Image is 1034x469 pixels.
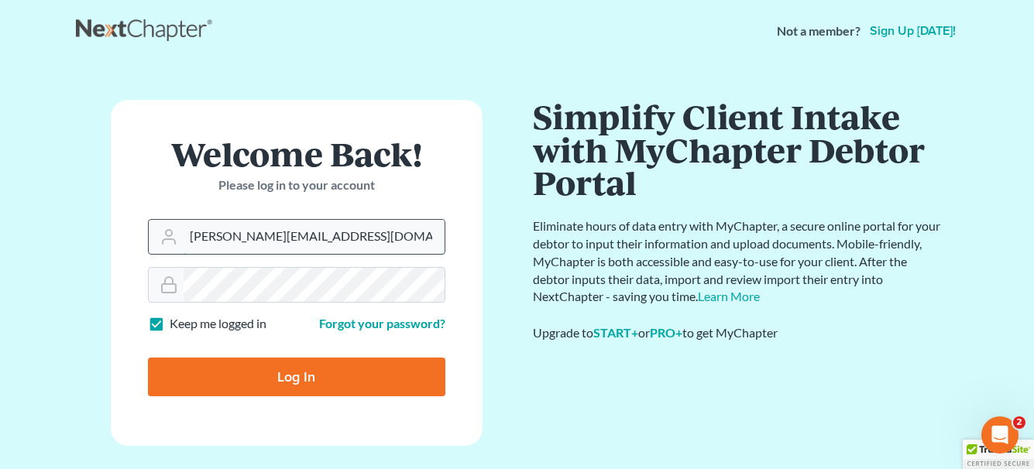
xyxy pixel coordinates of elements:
a: START+ [593,325,638,340]
p: Please log in to your account [148,176,445,194]
a: Learn More [698,289,760,303]
input: Email Address [184,220,445,254]
a: PRO+ [650,325,682,340]
div: Upgrade to or to get MyChapter [533,324,943,342]
a: Sign up [DATE]! [867,25,959,37]
label: Keep me logged in [170,315,266,333]
h1: Simplify Client Intake with MyChapter Debtor Portal [533,100,943,199]
input: Log In [148,358,445,396]
a: Forgot your password? [319,316,445,330]
p: Eliminate hours of data entry with MyChapter, a secure online portal for your debtor to input the... [533,217,943,306]
iframe: Intercom live chat [981,416,1019,454]
div: TrustedSite Certified [963,440,1034,469]
span: 2 [1013,416,1025,429]
h1: Welcome Back! [148,137,445,170]
strong: Not a member? [777,22,861,40]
